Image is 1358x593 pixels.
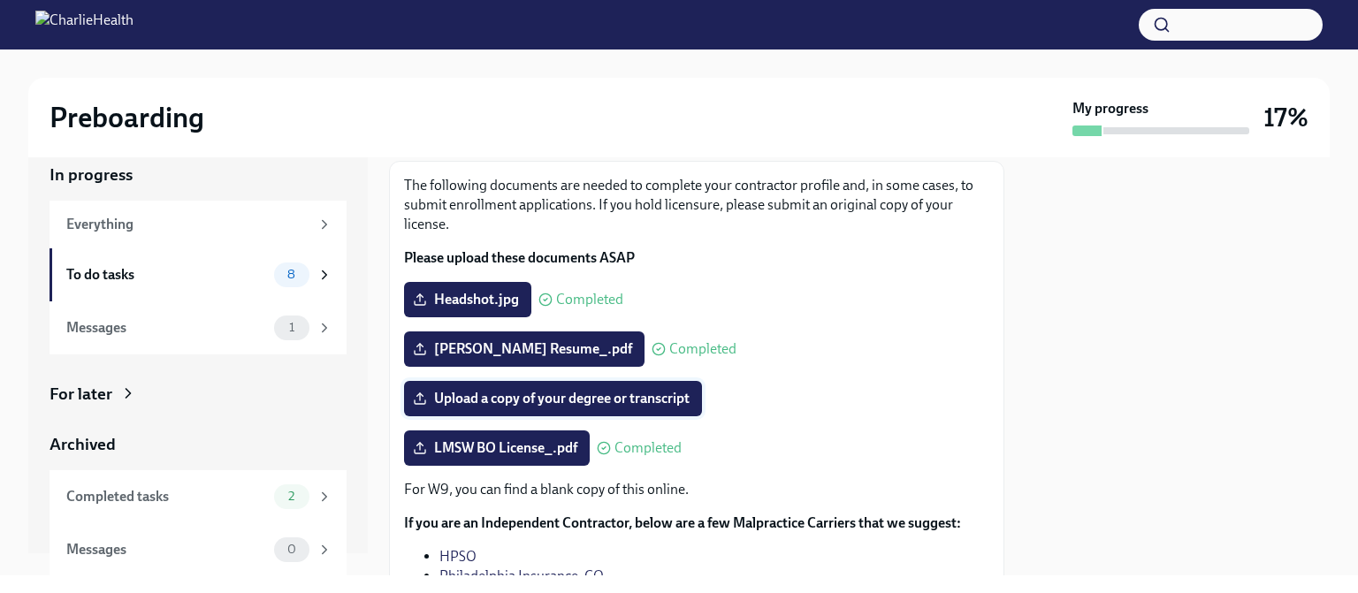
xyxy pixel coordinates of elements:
[66,215,309,234] div: Everything
[404,514,961,531] strong: If you are an Independent Contractor, below are a few Malpractice Carriers that we suggest:
[66,540,267,559] div: Messages
[278,321,305,334] span: 1
[404,480,989,499] p: For W9, you can find a blank copy of this online.
[66,265,267,285] div: To do tasks
[277,543,307,556] span: 0
[50,383,347,406] a: For later
[35,11,134,39] img: CharlieHealth
[614,441,682,455] span: Completed
[439,548,477,565] a: HPSO
[50,433,347,456] a: Archived
[66,487,267,506] div: Completed tasks
[556,293,623,307] span: Completed
[50,163,347,186] a: In progress
[50,301,347,354] a: Messages1
[404,430,590,466] label: LMSW BO License_.pdf
[277,268,306,281] span: 8
[416,390,690,407] span: Upload a copy of your degree or transcript
[50,100,204,135] h2: Preboarding
[404,282,531,317] label: Headshot.jpg
[50,383,112,406] div: For later
[416,340,632,358] span: [PERSON_NAME] Resume_.pdf
[416,291,519,308] span: Headshot.jpg
[439,567,604,584] a: Philadelphia Insurance. CO
[50,248,347,301] a: To do tasks8
[278,490,305,503] span: 2
[404,249,635,266] strong: Please upload these documents ASAP
[416,439,577,457] span: LMSW BO License_.pdf
[1263,102,1308,133] h3: 17%
[50,470,347,523] a: Completed tasks2
[404,331,645,367] label: [PERSON_NAME] Resume_.pdf
[66,318,267,338] div: Messages
[404,381,702,416] label: Upload a copy of your degree or transcript
[404,176,989,234] p: The following documents are needed to complete your contractor profile and, in some cases, to sub...
[669,342,736,356] span: Completed
[1072,99,1148,118] strong: My progress
[50,523,347,576] a: Messages0
[50,201,347,248] a: Everything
